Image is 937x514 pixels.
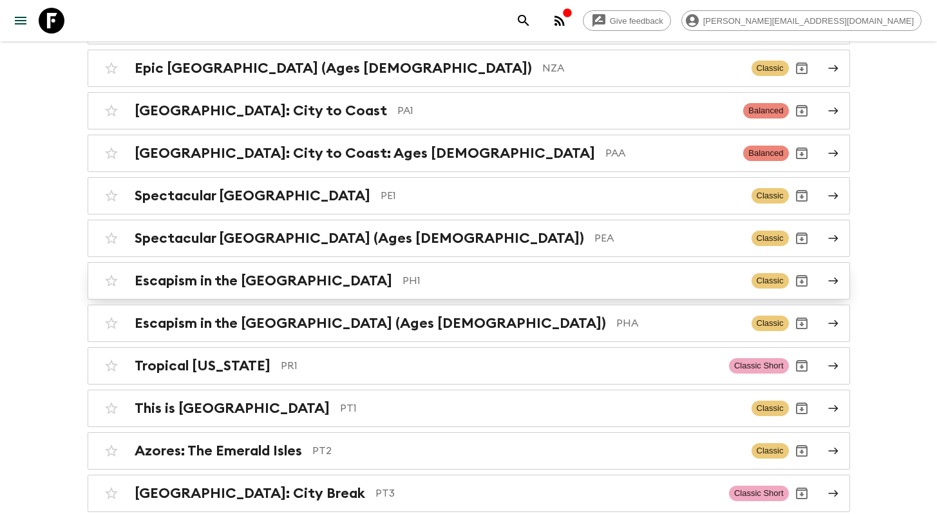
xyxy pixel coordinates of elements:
[729,358,789,374] span: Classic Short
[135,400,330,417] h2: This is [GEOGRAPHIC_DATA]
[743,103,788,119] span: Balanced
[789,140,815,166] button: Archive
[789,183,815,209] button: Archive
[88,347,850,385] a: Tropical [US_STATE]PR1Classic ShortArchive
[135,187,370,204] h2: Spectacular [GEOGRAPHIC_DATA]
[88,475,850,512] a: [GEOGRAPHIC_DATA]: City BreakPT3Classic ShortArchive
[88,177,850,214] a: Spectacular [GEOGRAPHIC_DATA]PE1ClassicArchive
[789,55,815,81] button: Archive
[616,316,741,331] p: PHA
[88,135,850,172] a: [GEOGRAPHIC_DATA]: City to Coast: Ages [DEMOGRAPHIC_DATA]PAABalancedArchive
[88,390,850,427] a: This is [GEOGRAPHIC_DATA]PT1ClassicArchive
[397,103,734,119] p: PA1
[603,16,670,26] span: Give feedback
[605,146,734,161] p: PAA
[594,231,741,246] p: PEA
[88,50,850,87] a: Epic [GEOGRAPHIC_DATA] (Ages [DEMOGRAPHIC_DATA])NZAClassicArchive
[88,220,850,257] a: Spectacular [GEOGRAPHIC_DATA] (Ages [DEMOGRAPHIC_DATA])PEAClassicArchive
[88,92,850,129] a: [GEOGRAPHIC_DATA]: City to CoastPA1BalancedArchive
[752,443,789,459] span: Classic
[789,481,815,506] button: Archive
[135,272,392,289] h2: Escapism in the [GEOGRAPHIC_DATA]
[583,10,671,31] a: Give feedback
[729,486,789,501] span: Classic Short
[752,231,789,246] span: Classic
[752,316,789,331] span: Classic
[789,225,815,251] button: Archive
[281,358,719,374] p: PR1
[135,485,365,502] h2: [GEOGRAPHIC_DATA]: City Break
[789,98,815,124] button: Archive
[789,353,815,379] button: Archive
[381,188,741,204] p: PE1
[375,486,719,501] p: PT3
[542,61,741,76] p: NZA
[8,8,33,33] button: menu
[135,357,270,374] h2: Tropical [US_STATE]
[752,401,789,416] span: Classic
[135,230,584,247] h2: Spectacular [GEOGRAPHIC_DATA] (Ages [DEMOGRAPHIC_DATA])
[681,10,922,31] div: [PERSON_NAME][EMAIL_ADDRESS][DOMAIN_NAME]
[88,262,850,300] a: Escapism in the [GEOGRAPHIC_DATA]PH1ClassicArchive
[135,60,532,77] h2: Epic [GEOGRAPHIC_DATA] (Ages [DEMOGRAPHIC_DATA])
[135,443,302,459] h2: Azores: The Emerald Isles
[752,61,789,76] span: Classic
[789,268,815,294] button: Archive
[135,102,387,119] h2: [GEOGRAPHIC_DATA]: City to Coast
[752,188,789,204] span: Classic
[135,145,595,162] h2: [GEOGRAPHIC_DATA]: City to Coast: Ages [DEMOGRAPHIC_DATA]
[789,395,815,421] button: Archive
[88,432,850,470] a: Azores: The Emerald IslesPT2ClassicArchive
[789,438,815,464] button: Archive
[696,16,921,26] span: [PERSON_NAME][EMAIL_ADDRESS][DOMAIN_NAME]
[340,401,741,416] p: PT1
[511,8,536,33] button: search adventures
[752,273,789,289] span: Classic
[743,146,788,161] span: Balanced
[789,310,815,336] button: Archive
[402,273,741,289] p: PH1
[88,305,850,342] a: Escapism in the [GEOGRAPHIC_DATA] (Ages [DEMOGRAPHIC_DATA])PHAClassicArchive
[135,315,606,332] h2: Escapism in the [GEOGRAPHIC_DATA] (Ages [DEMOGRAPHIC_DATA])
[312,443,741,459] p: PT2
